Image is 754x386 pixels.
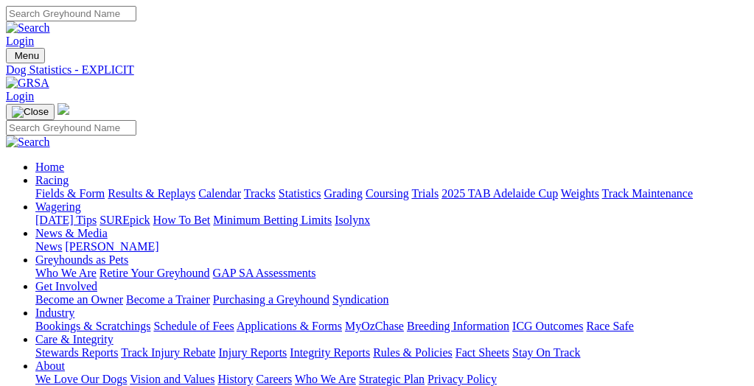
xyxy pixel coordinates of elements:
a: Care & Integrity [35,333,114,345]
a: Schedule of Fees [153,320,234,332]
a: SUREpick [100,214,150,226]
img: logo-grsa-white.png [57,103,69,115]
a: Trials [411,187,439,200]
input: Search [6,6,136,21]
div: News & Media [35,240,748,253]
a: Racing [35,174,69,186]
a: Login [6,35,34,47]
div: Racing [35,187,748,200]
a: Who We Are [295,373,356,385]
a: Become a Trainer [126,293,210,306]
img: GRSA [6,77,49,90]
div: Greyhounds as Pets [35,267,748,280]
a: Isolynx [335,214,370,226]
a: How To Bet [153,214,211,226]
div: Get Involved [35,293,748,306]
a: Bookings & Scratchings [35,320,150,332]
a: Login [6,90,34,102]
a: Rules & Policies [373,346,453,359]
div: Care & Integrity [35,346,748,359]
a: [DATE] Tips [35,214,97,226]
a: Minimum Betting Limits [213,214,332,226]
a: Stewards Reports [35,346,118,359]
a: Injury Reports [218,346,287,359]
a: 2025 TAB Adelaide Cup [441,187,558,200]
a: GAP SA Assessments [213,267,316,279]
div: Industry [35,320,748,333]
a: Purchasing a Greyhound [213,293,329,306]
img: Search [6,136,50,149]
img: Close [12,106,49,118]
a: Integrity Reports [290,346,370,359]
a: Who We Are [35,267,97,279]
a: Stay On Track [512,346,580,359]
input: Search [6,120,136,136]
a: Applications & Forms [237,320,342,332]
a: Become an Owner [35,293,123,306]
a: Statistics [279,187,321,200]
a: ICG Outcomes [512,320,583,332]
a: Grading [324,187,363,200]
button: Toggle navigation [6,48,45,63]
a: Coursing [366,187,409,200]
div: About [35,373,748,386]
a: Industry [35,306,74,319]
span: Menu [15,50,39,61]
a: Privacy Policy [427,373,497,385]
button: Toggle navigation [6,104,55,120]
a: Fields & Form [35,187,105,200]
img: Search [6,21,50,35]
a: Strategic Plan [359,373,425,385]
a: Careers [256,373,292,385]
a: Tracks [244,187,276,200]
a: Vision and Values [130,373,214,385]
div: Wagering [35,214,748,227]
a: MyOzChase [345,320,404,332]
a: About [35,359,65,372]
a: Fact Sheets [455,346,509,359]
a: Wagering [35,200,81,213]
a: Results & Replays [108,187,195,200]
a: Greyhounds as Pets [35,253,128,266]
a: History [217,373,253,385]
a: [PERSON_NAME] [65,240,158,253]
a: News & Media [35,227,108,239]
a: We Love Our Dogs [35,373,127,385]
a: Get Involved [35,280,97,292]
a: Track Maintenance [602,187,693,200]
a: Dog Statistics - EXPLICIT [6,63,748,77]
a: Track Injury Rebate [121,346,215,359]
a: Retire Your Greyhound [100,267,210,279]
a: Syndication [332,293,388,306]
a: Calendar [198,187,241,200]
a: Home [35,161,64,173]
a: Race Safe [586,320,633,332]
a: Breeding Information [407,320,509,332]
a: News [35,240,62,253]
a: Weights [561,187,599,200]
